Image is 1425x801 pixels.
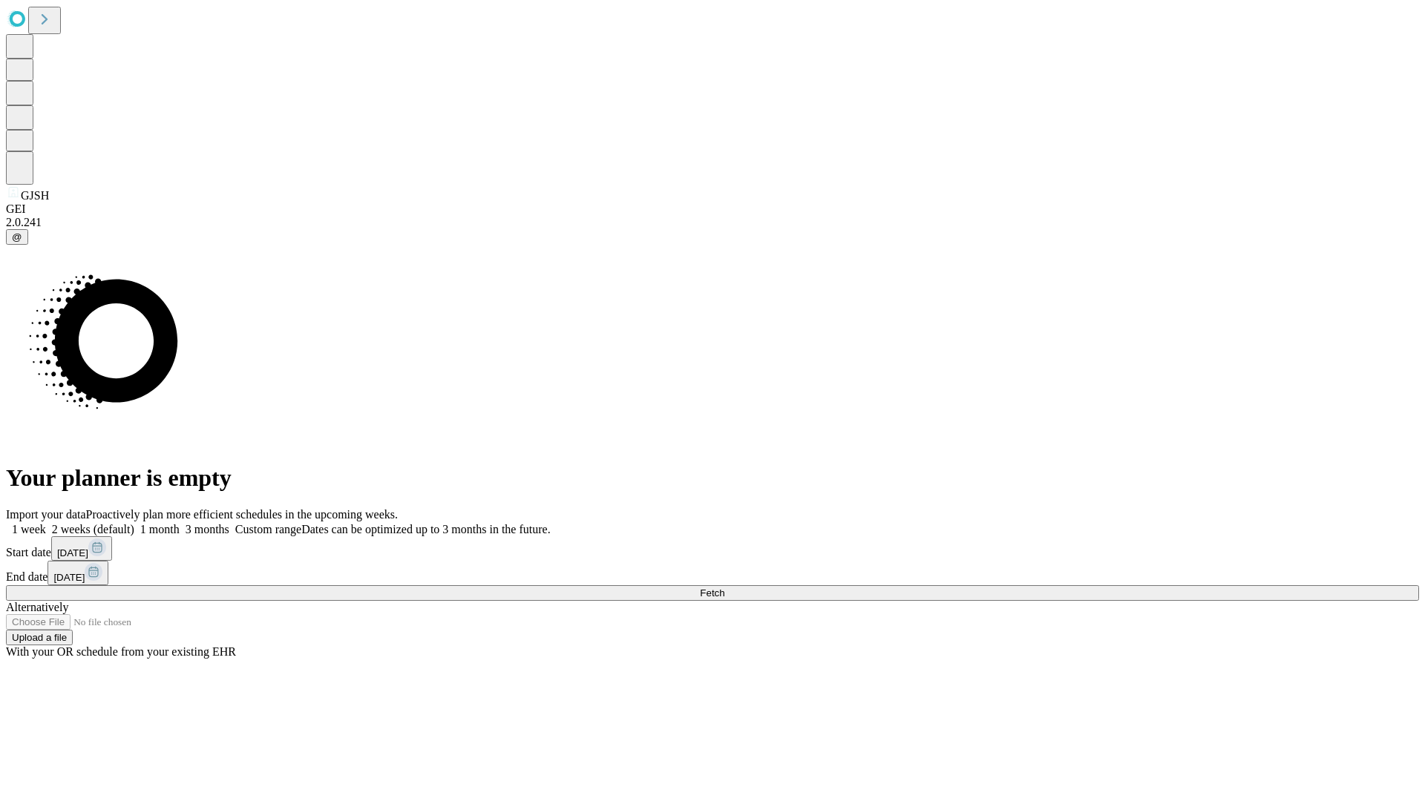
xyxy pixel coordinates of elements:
button: @ [6,229,28,245]
div: 2.0.241 [6,216,1419,229]
span: [DATE] [53,572,85,583]
span: GJSH [21,189,49,202]
span: 1 week [12,523,46,535]
span: Proactively plan more efficient schedules in the upcoming weeks. [86,508,398,521]
span: Import your data [6,508,86,521]
button: Fetch [6,585,1419,601]
button: [DATE] [47,561,108,585]
span: With your OR schedule from your existing EHR [6,645,236,658]
button: Upload a file [6,630,73,645]
span: 1 month [140,523,180,535]
h1: Your planner is empty [6,464,1419,492]
div: Start date [6,536,1419,561]
span: @ [12,231,22,243]
div: End date [6,561,1419,585]
span: Custom range [235,523,301,535]
span: Alternatively [6,601,68,613]
span: [DATE] [57,547,88,558]
span: Fetch [700,587,724,599]
span: 2 weeks (default) [52,523,134,535]
span: 3 months [186,523,229,535]
div: GEI [6,202,1419,216]
span: Dates can be optimized up to 3 months in the future. [301,523,550,535]
button: [DATE] [51,536,112,561]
